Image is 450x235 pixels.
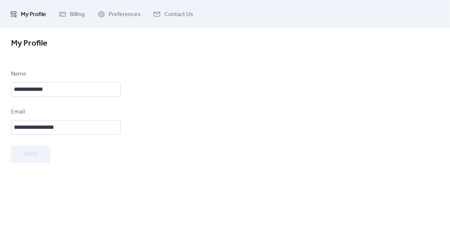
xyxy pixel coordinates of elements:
[53,3,90,26] a: Billing
[11,108,119,116] div: Email
[4,3,52,26] a: My Profile
[11,35,47,51] span: My Profile
[148,3,199,26] a: Contact Us
[164,9,193,20] span: Contact Us
[11,70,119,78] div: Name
[70,9,85,20] span: Billing
[109,9,140,20] span: Preferences
[21,9,46,20] span: My Profile
[92,3,146,26] a: Preferences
